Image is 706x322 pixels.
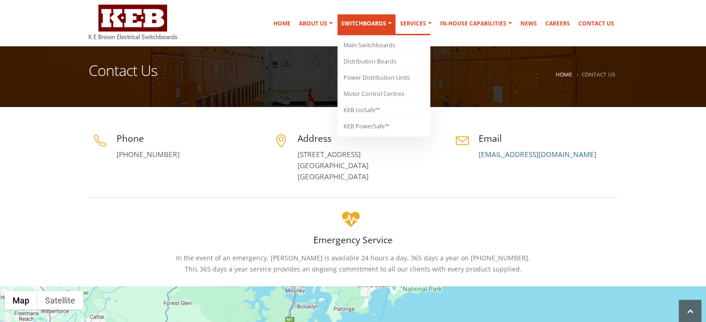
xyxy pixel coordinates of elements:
[436,14,516,33] a: In-house Capabilities
[298,150,369,182] a: [STREET_ADDRESS][GEOGRAPHIC_DATA][GEOGRAPHIC_DATA]
[340,119,428,134] a: KEB PowerSafe™
[340,102,428,119] a: KEB IsoSafe™
[89,5,177,39] img: K E Brown Electrical Switchboards
[479,150,596,159] a: [EMAIL_ADDRESS][DOMAIN_NAME]
[517,14,541,33] a: News
[337,14,395,35] a: Switchboards
[556,70,572,78] a: Home
[479,132,618,145] h4: Email
[37,291,83,309] button: Show satellite imagery
[396,14,435,33] a: Services
[340,38,428,54] a: Main Switchboards
[340,70,428,86] a: Power Distribution Units
[574,69,615,80] li: Contact Us
[298,132,437,145] h4: Address
[117,132,256,145] h4: Phone
[542,14,574,33] a: Careers
[117,150,180,159] a: [PHONE_NUMBER]
[270,14,294,33] a: Home
[575,14,618,33] a: Contact Us
[340,86,428,102] a: Motor Control Centres
[89,63,157,89] h1: Contact Us
[340,54,428,70] a: Distribution Boards
[295,14,337,33] a: About Us
[5,291,37,309] button: Show street map
[89,234,618,246] h4: Emergency Service
[89,253,618,275] p: In the event of an emergency, [PERSON_NAME] is available 24 hours a day, 365 days a year on [PHON...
